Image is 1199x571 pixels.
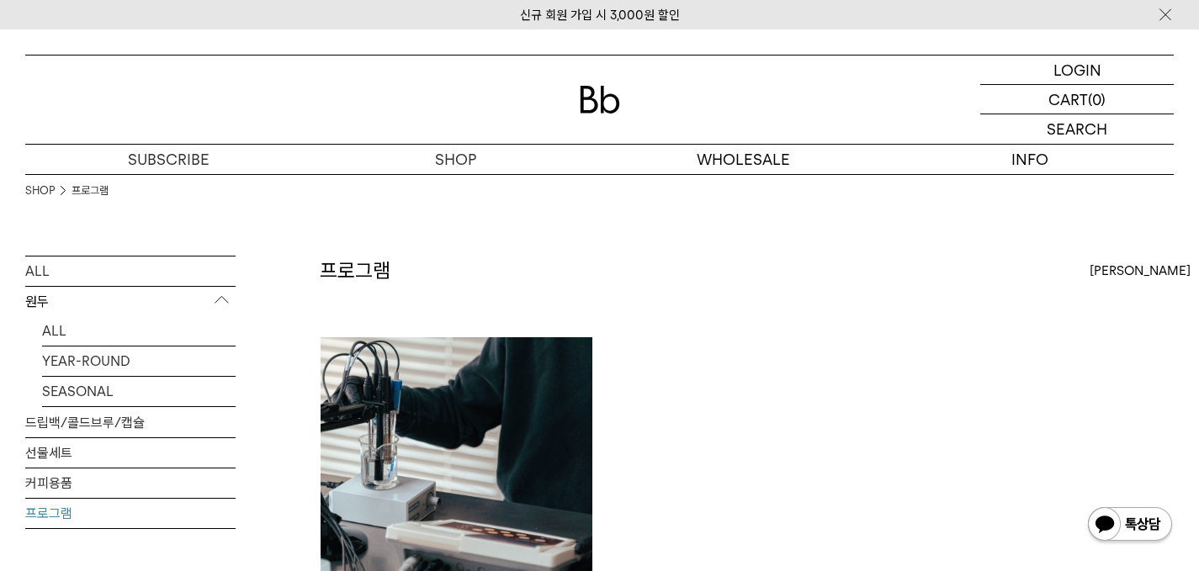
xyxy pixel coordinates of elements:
[25,438,236,468] a: 선물세트
[42,346,236,376] a: YEAR-ROUND
[25,256,236,286] a: ALL
[1047,114,1107,144] p: SEARCH
[25,408,236,437] a: 드립백/콜드브루/캡슐
[580,86,620,114] img: 로고
[887,145,1174,174] p: INFO
[980,56,1174,85] a: LOGIN
[1090,261,1191,281] span: [PERSON_NAME]
[42,377,236,406] a: SEASONAL
[1086,505,1174,546] img: 카카오톡 채널 1:1 채팅 버튼
[72,182,109,199] a: 프로그램
[520,8,680,23] a: 신규 회원 가입 시 3,000원 할인
[1053,56,1101,84] p: LOGIN
[980,85,1174,114] a: CART (0)
[312,145,599,174] a: SHOP
[25,182,55,199] a: SHOP
[320,256,390,285] h2: 프로그램
[1048,85,1088,114] p: CART
[1088,85,1106,114] p: (0)
[25,499,236,528] a: 프로그램
[25,145,312,174] a: SUBSCRIBE
[25,468,236,498] a: 커피용품
[25,287,236,317] p: 원두
[42,316,236,346] a: ALL
[600,145,887,174] p: WHOLESALE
